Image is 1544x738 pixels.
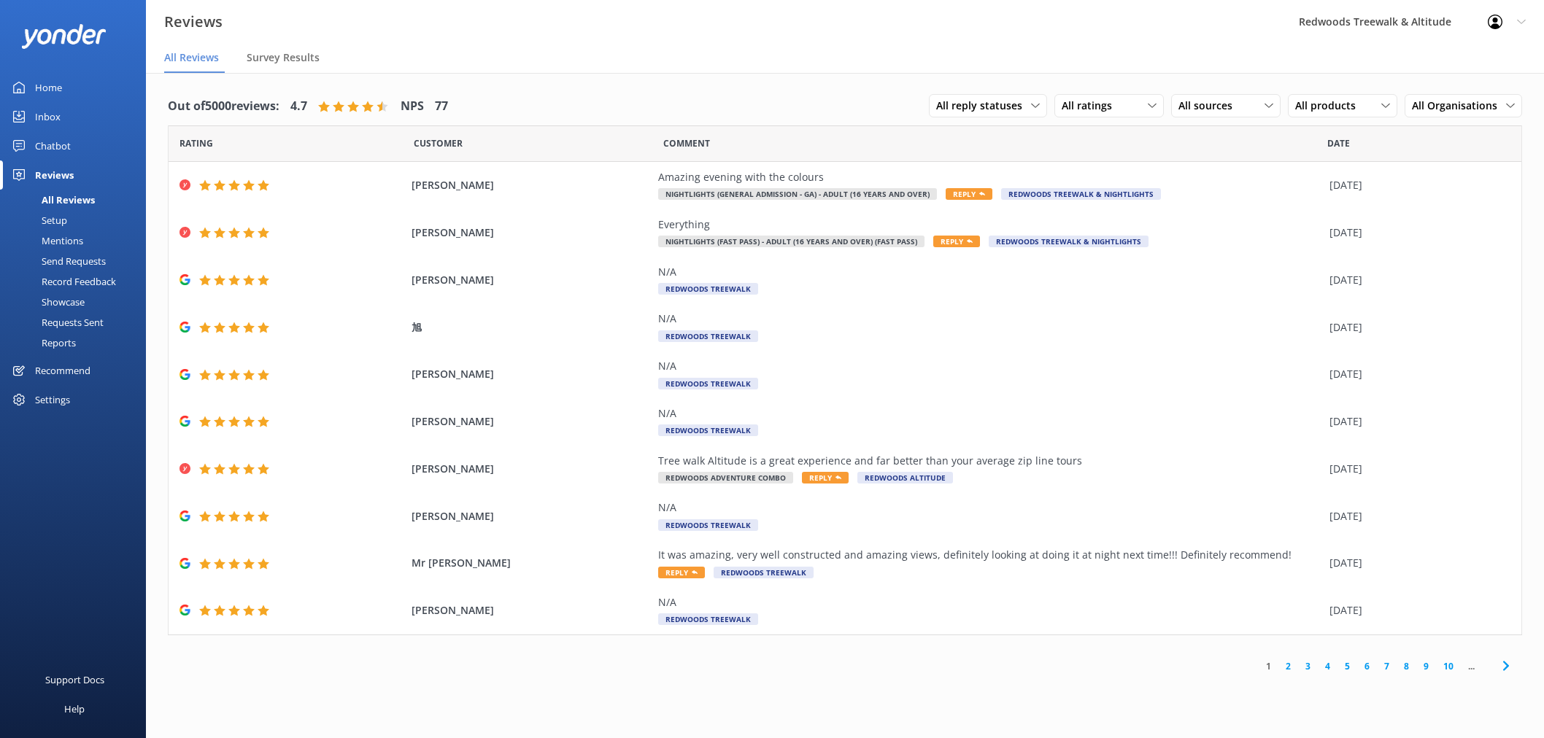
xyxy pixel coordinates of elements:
[1278,659,1298,673] a: 2
[946,188,992,200] span: Reply
[9,210,146,230] a: Setup
[658,405,1322,422] div: N/A
[658,594,1322,610] div: N/A
[1329,366,1503,382] div: [DATE]
[35,160,74,190] div: Reviews
[1001,188,1161,200] span: Redwoods Treewalk & Nightlights
[1397,659,1416,673] a: 8
[412,461,651,477] span: [PERSON_NAME]
[802,472,849,483] span: Reply
[401,97,424,116] h4: NPS
[9,230,83,251] div: Mentions
[35,385,70,414] div: Settings
[9,190,146,210] a: All Reviews
[1327,136,1350,150] span: Date
[1436,659,1461,673] a: 10
[64,694,85,723] div: Help
[1062,98,1121,114] span: All ratings
[9,210,67,230] div: Setup
[9,271,116,292] div: Record Feedback
[714,567,814,578] span: Redwoods Treewalk
[414,136,463,150] span: Date
[658,264,1322,280] div: N/A
[1329,319,1503,335] div: [DATE]
[933,236,980,247] span: Reply
[1259,659,1278,673] a: 1
[9,271,146,292] a: Record Feedback
[290,97,307,116] h4: 4.7
[1329,177,1503,193] div: [DATE]
[9,190,95,210] div: All Reviews
[857,472,953,483] span: Redwoods Altitude
[1329,413,1503,430] div: [DATE]
[658,519,758,531] span: Redwoods Treewalk
[1178,98,1241,114] span: All sources
[658,453,1322,469] div: Tree walk Altitude is a great experience and far better than your average zip line tours
[658,472,793,483] span: Redwoods Adventure Combo
[168,97,279,116] h4: Out of 5000 reviews:
[9,333,76,353] div: Reports
[412,366,651,382] span: [PERSON_NAME]
[936,98,1031,114] span: All reply statuses
[9,292,146,312] a: Showcase
[435,97,448,116] h4: 77
[247,50,320,65] span: Survey Results
[658,217,1322,233] div: Everything
[180,136,213,150] span: Date
[412,225,651,241] span: [PERSON_NAME]
[412,602,651,618] span: [PERSON_NAME]
[1329,555,1503,571] div: [DATE]
[45,665,104,694] div: Support Docs
[658,188,937,200] span: Nightlights (General Admission - GA) - Adult (16 years and over)
[1412,98,1506,114] span: All Organisations
[1416,659,1436,673] a: 9
[658,169,1322,185] div: Amazing evening with the colours
[35,356,90,385] div: Recommend
[1295,98,1364,114] span: All products
[1329,225,1503,241] div: [DATE]
[1377,659,1397,673] a: 7
[658,613,758,625] span: Redwoods Treewalk
[658,500,1322,516] div: N/A
[164,50,219,65] span: All Reviews
[412,555,651,571] span: Mr [PERSON_NAME]
[1329,461,1503,477] div: [DATE]
[1329,602,1503,618] div: [DATE]
[1329,508,1503,524] div: [DATE]
[412,177,651,193] span: [PERSON_NAME]
[658,283,758,295] span: Redwoods Treewalk
[412,272,651,288] span: [PERSON_NAME]
[658,311,1322,327] div: N/A
[35,131,71,160] div: Chatbot
[658,424,758,436] span: Redwoods Treewalk
[989,236,1149,247] span: Redwoods Treewalk & Nightlights
[1357,659,1377,673] a: 6
[1338,659,1357,673] a: 5
[412,508,651,524] span: [PERSON_NAME]
[1461,659,1482,673] span: ...
[1298,659,1318,673] a: 3
[9,333,146,353] a: Reports
[658,547,1322,563] div: It was amazing, very well constructed and amazing views, definitely looking at doing it at night ...
[663,136,710,150] span: Question
[9,230,146,251] a: Mentions
[9,312,146,333] a: Requests Sent
[164,10,223,34] h3: Reviews
[658,358,1322,374] div: N/A
[9,292,85,312] div: Showcase
[9,251,146,271] a: Send Requests
[9,251,106,271] div: Send Requests
[658,378,758,389] span: Redwoods Treewalk
[412,413,651,430] span: [PERSON_NAME]
[658,567,705,578] span: Reply
[35,73,62,102] div: Home
[658,236,925,247] span: Nightlights (Fast Pass) - Adult (16 years and over) (fast pass)
[1318,659,1338,673] a: 4
[35,102,61,131] div: Inbox
[1329,272,1503,288] div: [DATE]
[22,24,106,48] img: yonder-white-logo.png
[9,312,104,333] div: Requests Sent
[412,319,651,335] span: 旭
[658,330,758,342] span: Redwoods Treewalk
